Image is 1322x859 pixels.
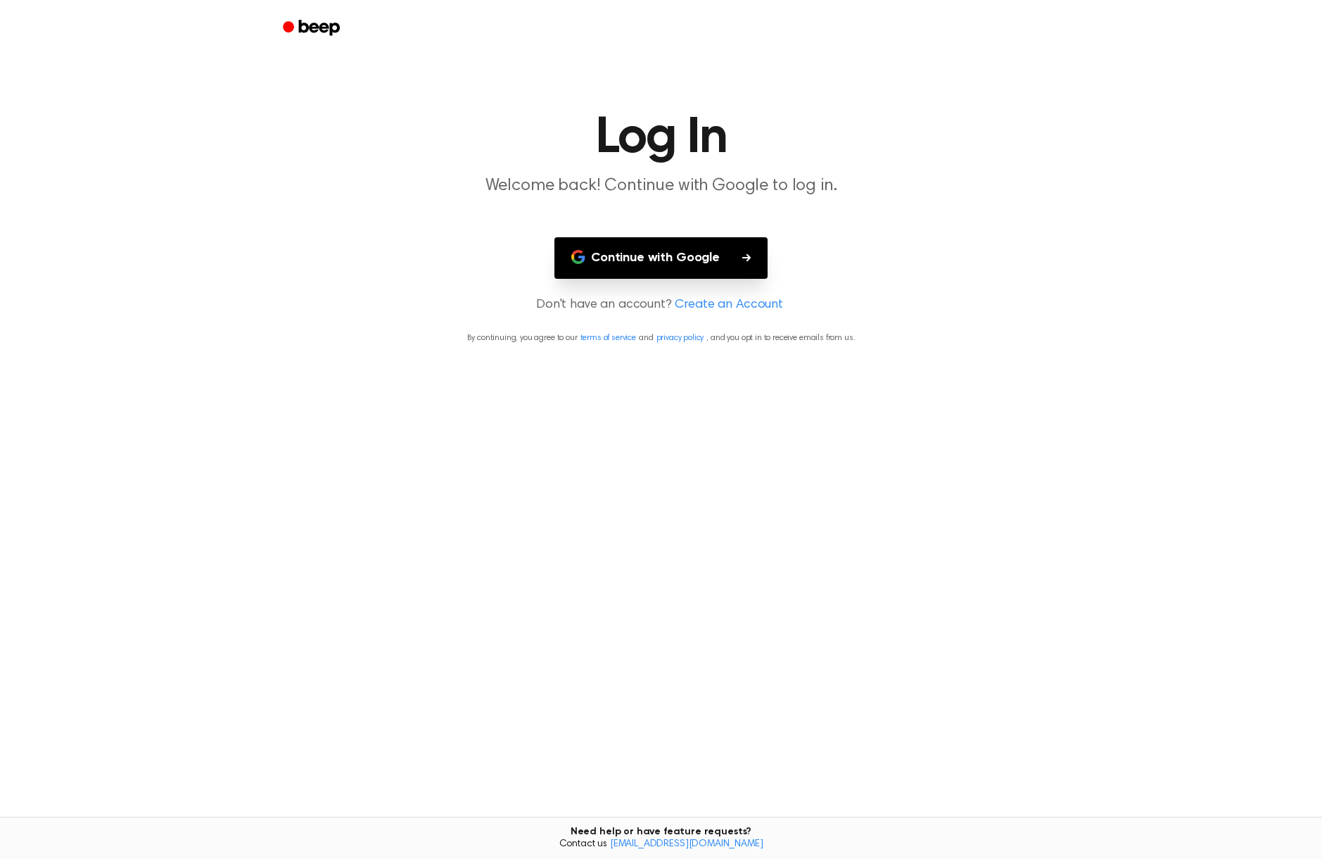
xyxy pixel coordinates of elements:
p: By continuing, you agree to our and , and you opt in to receive emails from us. [17,332,1305,344]
p: Welcome back! Continue with Google to log in. [391,175,932,198]
a: privacy policy [656,334,704,342]
a: terms of service [580,334,636,342]
button: Continue with Google [554,237,768,279]
a: Beep [273,15,352,42]
p: Don't have an account? [17,296,1305,315]
a: [EMAIL_ADDRESS][DOMAIN_NAME] [610,839,763,849]
a: Create an Account [675,296,783,315]
span: Contact us [8,839,1314,851]
h1: Log In [301,113,1022,163]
